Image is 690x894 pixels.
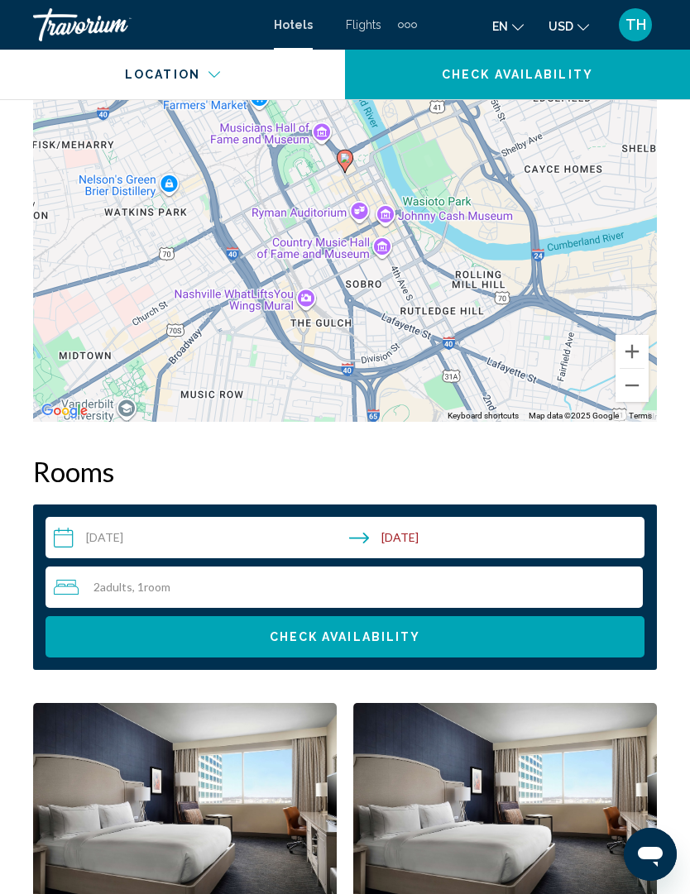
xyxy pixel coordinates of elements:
span: Adults [100,580,132,594]
iframe: Button to launch messaging window [624,828,677,881]
a: Terms [629,411,652,420]
img: Google [37,400,92,422]
span: Check Availability [270,631,421,644]
button: Change currency [549,14,589,38]
span: USD [549,20,573,33]
button: Zoom out [616,369,649,402]
span: Map data ©2025 Google [529,411,619,420]
button: Change language [492,14,524,38]
h2: Rooms [33,455,657,488]
span: en [492,20,508,33]
span: TH [625,17,646,33]
button: Zoom in [616,335,649,368]
span: Room [144,580,170,594]
a: Open this area in Google Maps (opens a new window) [37,400,92,422]
div: Search widget [46,517,644,657]
a: Travorium [33,8,257,41]
button: Keyboard shortcuts [448,410,519,422]
button: Travelers: 2 adults, 0 children [46,567,644,608]
span: 2 [93,581,132,594]
button: Check-in date: Aug 19, 2025 Check-out date: Aug 20, 2025 [46,517,644,558]
span: Check Availability [442,69,593,82]
a: Hotels [274,18,313,31]
button: Check Availability [345,50,690,99]
a: Flights [346,18,381,31]
button: User Menu [614,7,657,42]
button: Check Availability [46,616,644,657]
span: , 1 [132,581,170,594]
button: Extra navigation items [398,12,417,38]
